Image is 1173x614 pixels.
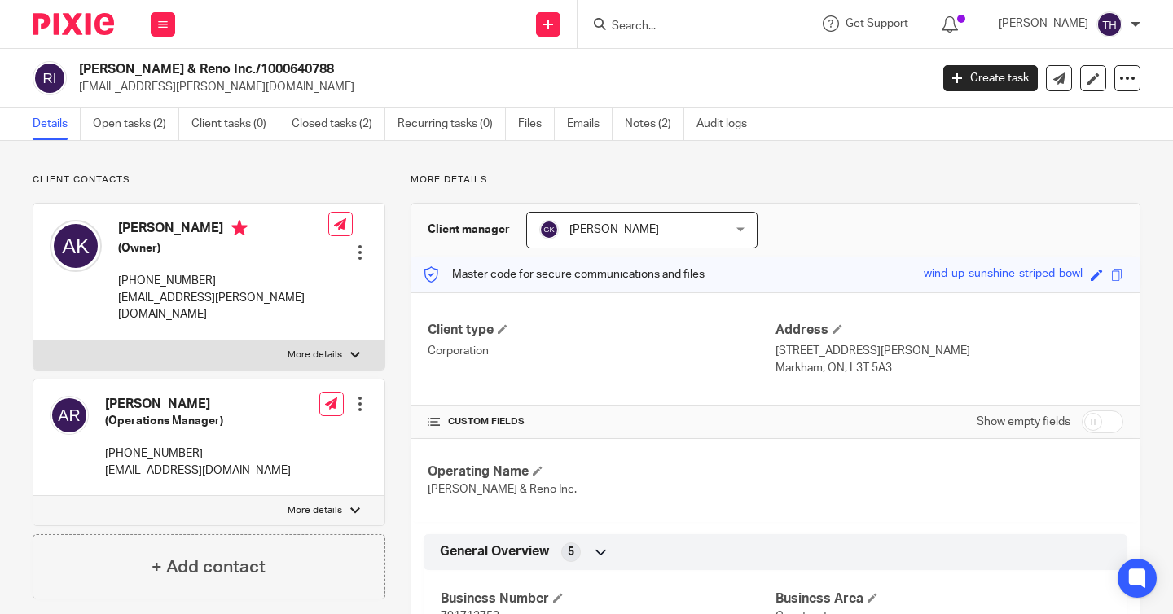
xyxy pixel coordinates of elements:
p: More details [288,349,342,362]
span: Get Support [846,18,908,29]
img: svg%3E [539,220,559,239]
img: svg%3E [33,61,67,95]
input: Search [610,20,757,34]
p: Markham, ON, L3T 5A3 [775,360,1123,376]
p: More details [411,173,1140,186]
p: [PERSON_NAME] [999,15,1088,32]
h4: [PERSON_NAME] [105,396,291,413]
img: Pixie [33,13,114,35]
h5: (Operations Manager) [105,413,291,429]
p: Master code for secure communications and files [424,266,705,283]
p: Client contacts [33,173,385,186]
h3: Client manager [428,221,510,238]
p: More details [288,504,342,517]
p: [PHONE_NUMBER] [105,445,291,462]
a: Client tasks (0) [191,108,279,140]
a: Recurring tasks (0) [398,108,506,140]
h4: Business Number [441,590,775,607]
p: [EMAIL_ADDRESS][PERSON_NAME][DOMAIN_NAME] [118,290,328,323]
label: Show empty fields [977,414,1070,430]
a: Files [518,108,555,140]
a: Create task [943,65,1038,91]
h4: Address [775,322,1123,339]
span: [PERSON_NAME] [569,224,659,235]
span: [PERSON_NAME] & Reno Inc. [428,484,577,495]
span: 5 [568,544,574,560]
p: [EMAIL_ADDRESS][DOMAIN_NAME] [105,463,291,479]
h4: Operating Name [428,463,775,480]
span: General Overview [440,543,549,560]
h5: (Owner) [118,240,328,257]
img: svg%3E [1096,11,1122,37]
h4: CUSTOM FIELDS [428,415,775,428]
div: wind-up-sunshine-striped-bowl [924,265,1083,284]
h4: Business Area [775,590,1110,607]
p: Corporation [428,343,775,359]
h4: [PERSON_NAME] [118,220,328,240]
p: [STREET_ADDRESS][PERSON_NAME] [775,343,1123,359]
h4: + Add contact [152,555,266,580]
p: [PHONE_NUMBER] [118,273,328,289]
a: Open tasks (2) [93,108,179,140]
a: Details [33,108,81,140]
img: svg%3E [50,220,102,272]
a: Audit logs [696,108,759,140]
i: Primary [231,220,248,236]
p: [EMAIL_ADDRESS][PERSON_NAME][DOMAIN_NAME] [79,79,919,95]
a: Closed tasks (2) [292,108,385,140]
h2: [PERSON_NAME] & Reno Inc./1000640788 [79,61,751,78]
a: Emails [567,108,613,140]
a: Notes (2) [625,108,684,140]
h4: Client type [428,322,775,339]
img: svg%3E [50,396,89,435]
